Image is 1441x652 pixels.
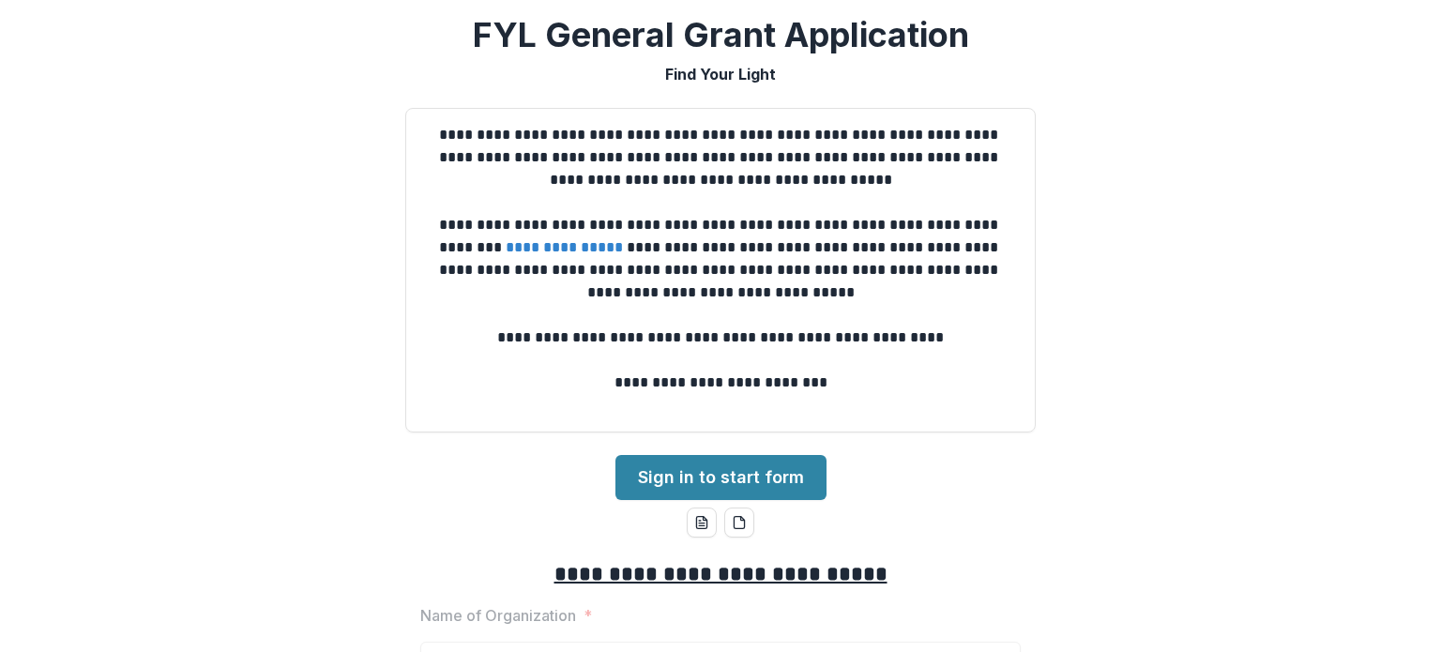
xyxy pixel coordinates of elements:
button: word-download [687,508,717,538]
p: Find Your Light [665,63,776,85]
button: pdf-download [724,508,754,538]
h2: FYL General Grant Application [473,15,969,55]
a: Sign in to start form [615,455,827,500]
p: Name of Organization [420,604,576,627]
